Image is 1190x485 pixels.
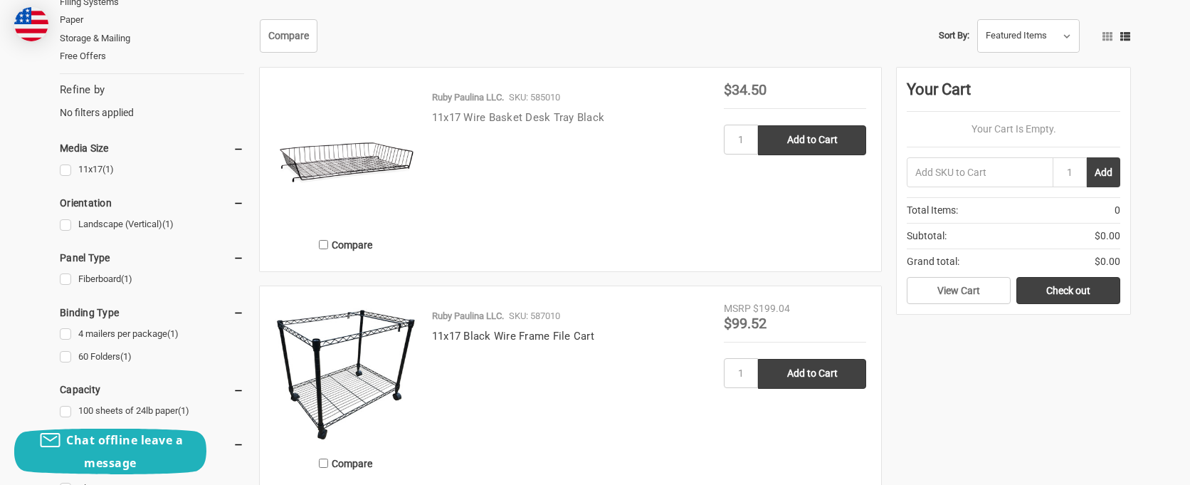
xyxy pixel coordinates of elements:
span: (1) [102,164,114,174]
div: Your Cart [907,78,1120,112]
a: Compare [260,19,317,53]
span: $0.00 [1095,229,1120,244]
span: (1) [121,273,132,284]
input: Add to Cart [758,359,866,389]
span: (1) [178,405,189,416]
p: Ruby Paulina LLC. [432,309,504,323]
span: Total Items: [907,203,958,218]
label: Compare [275,233,417,256]
a: 11x17 Black Wire Frame File Cart [432,330,594,343]
h5: Capacity [60,381,244,398]
p: SKU: 587010 [509,309,560,323]
a: 4 mailers per package [60,325,244,344]
input: Add SKU to Cart [907,157,1053,187]
img: duty and tax information for United States [14,7,48,41]
h5: Binding Type [60,304,244,321]
span: Chat offline leave a message [66,432,183,471]
input: Add to Cart [758,125,866,155]
a: Free Offers [60,47,244,66]
h5: Media Size [60,140,244,157]
a: 60 Folders [60,348,244,367]
span: Subtotal: [907,229,947,244]
img: 11x17 Black Wire Frame File Cart [275,301,417,444]
span: $99.52 [724,315,767,332]
span: (1) [162,219,174,229]
label: Sort By: [939,25,969,46]
a: 11x17 [60,160,244,179]
div: MSRP [724,301,751,316]
button: Add [1087,157,1120,187]
input: Compare [319,459,328,468]
a: Fiberboard [60,270,244,289]
a: 100 sheets of 24lb paper [60,402,244,421]
img: 11x17 Wire Basket Desk Tray Black [275,83,417,225]
span: $0.00 [1095,254,1120,269]
a: Storage & Mailing [60,29,244,48]
span: $199.04 [753,303,790,314]
a: Paper [60,11,244,29]
p: SKU: 585010 [509,90,560,105]
button: Chat offline leave a message [14,429,206,474]
h5: Orientation [60,194,244,212]
label: Compare [275,452,417,475]
div: No filters applied [60,82,244,120]
a: Check out [1016,277,1120,304]
a: 11x17 Wire Basket Desk Tray Black [432,111,604,124]
p: Your Cart Is Empty. [907,122,1120,137]
a: View Cart [907,277,1011,304]
iframe: Google Customer Reviews [1073,447,1190,485]
span: (1) [120,351,132,362]
h5: Refine by [60,82,244,98]
input: Compare [319,240,328,249]
span: 0 [1115,203,1120,218]
p: Ruby Paulina LLC. [432,90,504,105]
span: Grand total: [907,254,959,269]
span: (1) [167,328,179,339]
a: Landscape (Vertical) [60,215,244,234]
h5: Panel Type [60,249,244,266]
span: $34.50 [724,81,767,98]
